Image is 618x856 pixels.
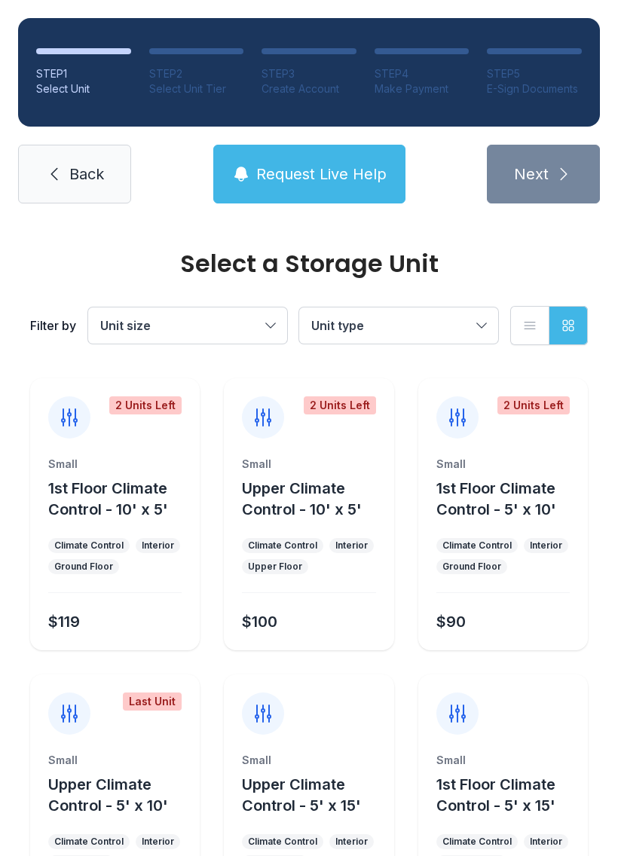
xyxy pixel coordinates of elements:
[514,164,549,185] span: Next
[30,316,76,335] div: Filter by
[48,774,194,816] button: Upper Climate Control - 5' x 10'
[242,478,387,520] button: Upper Climate Control - 10' x 5'
[436,457,570,472] div: Small
[436,775,555,815] span: 1st Floor Climate Control - 5' x 15'
[248,836,317,848] div: Climate Control
[142,836,174,848] div: Interior
[242,774,387,816] button: Upper Climate Control - 5' x 15'
[100,318,151,333] span: Unit size
[69,164,104,185] span: Back
[375,66,470,81] div: STEP 4
[487,66,582,81] div: STEP 5
[335,836,368,848] div: Interior
[48,457,182,472] div: Small
[442,561,501,573] div: Ground Floor
[149,66,244,81] div: STEP 2
[54,836,124,848] div: Climate Control
[530,836,562,848] div: Interior
[375,81,470,96] div: Make Payment
[436,774,582,816] button: 1st Floor Climate Control - 5' x 15'
[256,164,387,185] span: Request Live Help
[436,753,570,768] div: Small
[442,836,512,848] div: Climate Control
[242,479,362,518] span: Upper Climate Control - 10' x 5'
[48,611,80,632] div: $119
[442,540,512,552] div: Climate Control
[48,775,168,815] span: Upper Climate Control - 5' x 10'
[242,611,277,632] div: $100
[436,479,556,518] span: 1st Floor Climate Control - 5' x 10'
[497,396,570,414] div: 2 Units Left
[436,611,466,632] div: $90
[242,457,375,472] div: Small
[88,307,287,344] button: Unit size
[54,540,124,552] div: Climate Control
[109,396,182,414] div: 2 Units Left
[311,318,364,333] span: Unit type
[262,81,356,96] div: Create Account
[242,753,375,768] div: Small
[248,540,317,552] div: Climate Control
[262,66,356,81] div: STEP 3
[149,81,244,96] div: Select Unit Tier
[48,479,168,518] span: 1st Floor Climate Control - 10' x 5'
[142,540,174,552] div: Interior
[436,478,582,520] button: 1st Floor Climate Control - 5' x 10'
[299,307,498,344] button: Unit type
[530,540,562,552] div: Interior
[487,81,582,96] div: E-Sign Documents
[48,753,182,768] div: Small
[304,396,376,414] div: 2 Units Left
[30,252,588,276] div: Select a Storage Unit
[36,66,131,81] div: STEP 1
[54,561,113,573] div: Ground Floor
[48,478,194,520] button: 1st Floor Climate Control - 10' x 5'
[248,561,302,573] div: Upper Floor
[335,540,368,552] div: Interior
[36,81,131,96] div: Select Unit
[123,692,182,711] div: Last Unit
[242,775,361,815] span: Upper Climate Control - 5' x 15'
